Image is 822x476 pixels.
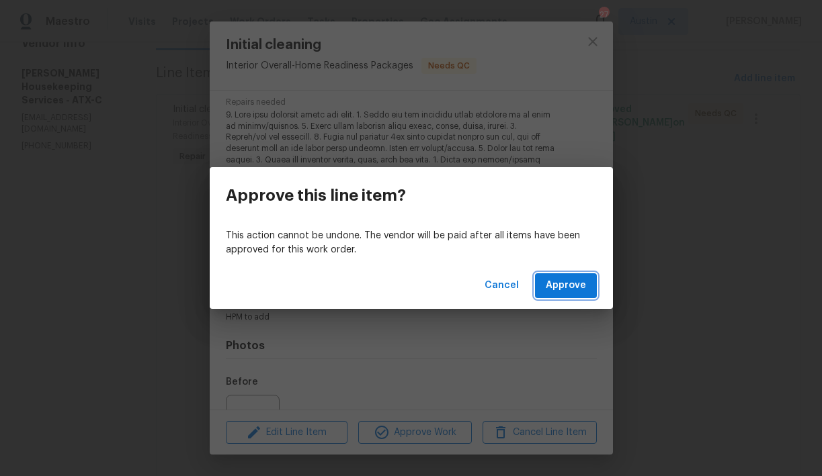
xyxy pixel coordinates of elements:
button: Cancel [479,273,524,298]
h3: Approve this line item? [226,186,406,205]
p: This action cannot be undone. The vendor will be paid after all items have been approved for this... [226,229,597,257]
span: Approve [546,277,586,294]
button: Approve [535,273,597,298]
span: Cancel [485,277,519,294]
